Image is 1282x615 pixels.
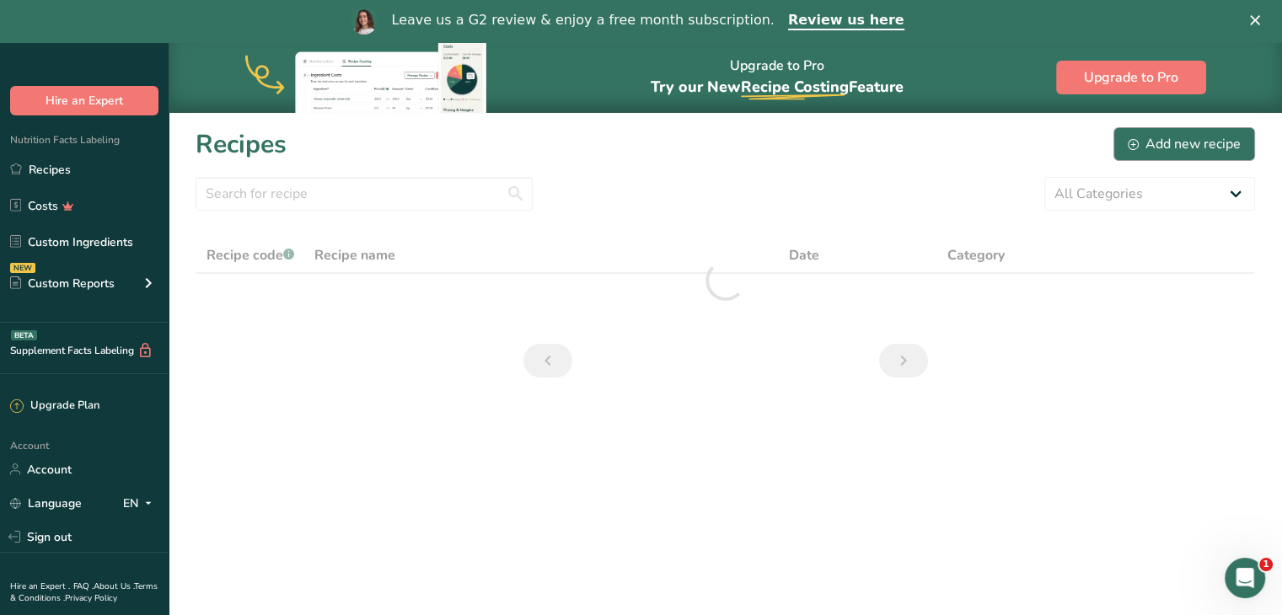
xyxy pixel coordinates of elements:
[1250,15,1267,25] div: Close
[10,580,70,592] a: Hire an Expert .
[788,12,904,30] a: Review us here
[10,275,115,292] div: Custom Reports
[523,344,572,377] a: Previous page
[11,330,37,340] div: BETA
[196,177,533,211] input: Search for recipe
[351,8,378,35] img: Profile image for Reem
[741,77,849,97] span: Recipe Costing
[879,344,928,377] a: Next page
[10,86,158,115] button: Hire an Expert
[1259,558,1273,571] span: 1
[1084,67,1178,88] span: Upgrade to Pro
[391,12,774,29] div: Leave us a G2 review & enjoy a free month subscription.
[1225,558,1265,598] iframe: Intercom live chat
[65,592,117,604] a: Privacy Policy
[651,77,904,97] span: Try our New Feature
[73,580,94,592] a: FAQ .
[10,489,82,518] a: Language
[196,126,287,163] h1: Recipes
[1128,134,1241,154] div: Add new recipe
[123,493,158,513] div: EN
[1056,61,1206,94] button: Upgrade to Pro
[10,398,99,414] div: Upgrade Plan
[1113,127,1255,161] button: Add new recipe
[94,580,134,592] a: About Us .
[651,42,904,112] div: Upgrade to Pro
[245,42,498,113] img: costing-banner-img.503cc26.webp
[10,580,158,604] a: Terms & Conditions .
[10,263,35,273] div: NEW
